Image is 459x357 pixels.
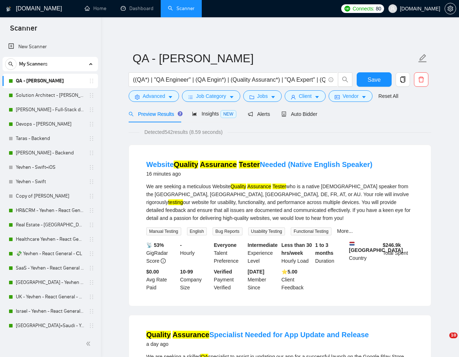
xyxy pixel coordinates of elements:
div: Experience Level [246,241,280,265]
span: holder [89,265,94,271]
b: $ 246.9k [383,242,401,248]
div: 16 minutes ago [146,170,373,178]
span: holder [89,92,94,98]
span: search [5,62,16,67]
span: Preview Results [129,111,181,117]
a: More... [337,228,353,234]
a: Yevhen - Swift [16,175,84,189]
span: holder [89,121,94,127]
a: Israel - Yevhen - React General - СL [16,304,84,318]
span: Alerts [248,111,270,117]
button: settingAdvancedcaret-down [129,90,179,102]
div: GigRadar Score [145,241,179,265]
span: Jobs [257,92,268,100]
span: holder [89,280,94,285]
a: Real Estate - [GEOGRAPHIC_DATA] - React General - СL [16,218,84,232]
span: holder [89,78,94,84]
span: Job Category [196,92,226,100]
div: Hourly Load [280,241,314,265]
li: New Scanner [3,40,98,54]
span: delete [414,76,428,83]
span: English [187,227,207,235]
span: holder [89,107,94,113]
a: [PERSON_NAME] - Backend [16,146,84,160]
span: 10 [449,333,458,338]
button: idcardVendorcaret-down [329,90,373,102]
button: userClientcaret-down [285,90,326,102]
span: Bug Reports [213,227,242,235]
button: search [338,72,352,87]
span: caret-down [315,94,320,100]
span: caret-down [168,94,173,100]
a: Healthcare Yevhen - React General - СL [16,232,84,247]
a: 💸 Yevhen - React General - СL [16,247,84,261]
span: area-chart [192,111,197,116]
b: Less than 30 hrs/week [281,242,312,256]
a: [PERSON_NAME] - Full-Stack dev [16,103,84,117]
mark: Assurance [247,184,271,189]
span: folder [249,94,254,100]
img: logo [6,3,11,15]
button: search [5,58,17,70]
span: holder [89,323,94,329]
button: barsJob Categorycaret-down [182,90,240,102]
button: setting [445,3,456,14]
mark: Assurance [173,331,209,339]
a: Reset All [378,92,398,100]
button: delete [414,72,428,87]
a: [GEOGRAPHIC_DATA] - Yevhen - React General - СL [16,275,84,290]
span: Usability Testing [248,227,285,235]
div: Avg Rate Paid [145,268,179,292]
mark: testing [168,199,183,205]
span: Save [367,75,380,84]
img: 🇳🇱 [349,241,355,246]
a: Quality AssuranceSpecialist Needed for App Update and Release [146,331,369,339]
span: holder [89,251,94,257]
a: HR&CRM - Yevhen - React General - СL [16,203,84,218]
iframe: Intercom live chat [435,333,452,350]
a: setting [445,6,456,12]
mark: Assurance [200,161,237,168]
span: search [338,76,352,83]
span: NEW [220,110,236,118]
a: UK - Yevhen - React General - СL [16,290,84,304]
a: searchScanner [168,5,195,12]
span: Auto Bidder [281,111,317,117]
span: caret-down [361,94,366,100]
span: Vendor [343,92,358,100]
a: QA - [PERSON_NAME] [16,74,84,88]
mark: Tester [272,184,286,189]
div: Member Since [246,268,280,292]
a: Taras - Backend [16,131,84,146]
span: holder [89,136,94,141]
a: Copy of [PERSON_NAME] [16,189,84,203]
a: Yevhen - Swift+iOS [16,160,84,175]
span: Scanner [4,23,43,38]
img: upwork-logo.png [344,6,350,12]
div: We are seeking a meticulous Website who is a native [DEMOGRAPHIC_DATA] speaker from the [GEOGRAPH... [146,182,414,222]
span: robot [281,112,286,117]
span: user [390,6,395,11]
b: 1 to 3 months [315,242,334,256]
span: user [291,94,296,100]
span: caret-down [271,94,276,100]
a: [GEOGRAPHIC_DATA]+Saudi - Yevhen - React General - СL [16,318,84,333]
b: 10-99 [180,269,193,275]
span: info-circle [161,258,166,263]
span: copy [396,76,410,83]
div: Tooltip anchor [177,110,183,117]
div: Total Spent [381,241,415,265]
div: Hourly [179,241,213,265]
div: Talent Preference [213,241,246,265]
div: Duration [314,241,348,265]
mark: Tester [239,161,260,168]
button: Save [357,72,392,87]
span: holder [89,179,94,185]
b: Verified [214,269,232,275]
div: Country [348,241,382,265]
span: Connects: [353,5,374,13]
mark: Quality [174,161,198,168]
span: holder [89,193,94,199]
div: Company Size [179,268,213,292]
